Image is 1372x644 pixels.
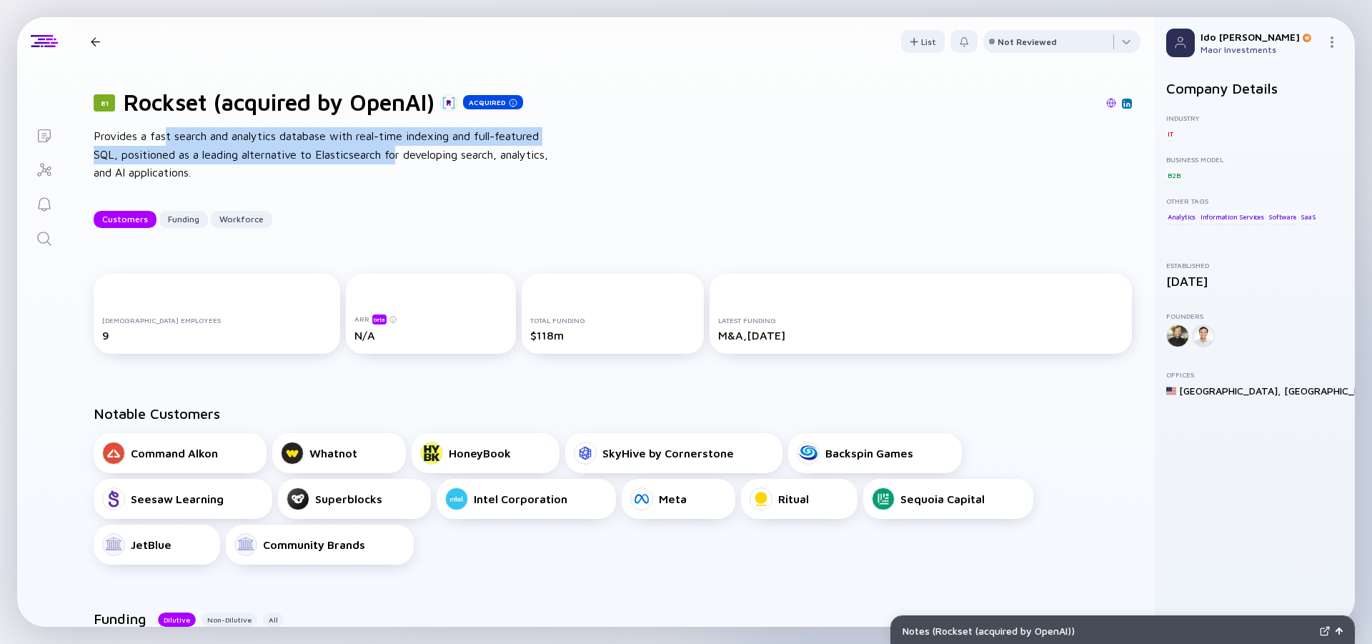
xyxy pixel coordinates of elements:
[94,208,156,230] div: Customers
[159,211,208,228] button: Funding
[1166,209,1197,224] div: Analytics
[565,433,782,473] a: SkyHive by Cornerstone
[354,329,507,342] div: N/A
[94,433,267,473] a: Command Alkon
[1199,209,1266,224] div: Information Services
[94,405,1132,422] h2: Notable Customers
[1336,628,1343,635] img: Open Notes
[1200,31,1321,43] div: Ido [PERSON_NAME]
[102,329,332,342] div: 9
[602,447,734,460] div: SkyHive by Cornerstone
[17,117,71,152] a: Lists
[1106,98,1116,108] img: Rockset (acquired by OpenAI) Website
[131,538,171,551] div: JetBlue
[1166,155,1343,164] div: Business Model
[124,89,434,116] h1: Rockset (acquired by OpenAI)
[825,447,913,460] div: Backspin Games
[102,316,332,325] div: [DEMOGRAPHIC_DATA] Employees
[94,94,115,112] div: 81
[158,613,196,627] button: Dilutive
[901,31,945,53] div: List
[202,613,257,627] button: Non-Dilutive
[94,211,156,228] button: Customers
[1179,385,1281,397] div: [GEOGRAPHIC_DATA] ,
[463,95,523,109] div: Acquired
[159,208,208,230] div: Funding
[131,447,218,460] div: Command Alkon
[1166,386,1176,396] img: United States Flag
[474,492,567,505] div: Intel Corporation
[903,625,1314,637] div: Notes ( Rockset (acquired by OpenAI) )
[272,433,406,473] a: Whatnot
[1299,209,1317,224] div: SaaS
[211,211,272,228] button: Workforce
[263,538,365,551] div: Community Brands
[718,329,1123,342] div: M&A, [DATE]
[788,433,962,473] a: Backspin Games
[1166,197,1343,205] div: Other Tags
[778,492,809,505] div: Ritual
[718,316,1123,325] div: Latest Funding
[94,479,272,519] a: Seesaw Learning
[1166,168,1181,182] div: B2B
[263,613,284,627] button: All
[1166,370,1343,379] div: Offices
[449,447,511,460] div: HoneyBook
[1166,80,1343,96] h2: Company Details
[1166,29,1195,57] img: Profile Picture
[1166,261,1343,269] div: Established
[354,314,507,325] div: ARR
[530,316,696,325] div: Total Funding
[900,492,985,505] div: Sequoia Capital
[1326,36,1338,48] img: Menu
[372,314,387,325] div: beta
[1123,100,1130,107] img: Rockset (acquired by OpenAI) Linkedin Page
[1166,127,1175,141] div: IT
[998,36,1057,47] div: Not Reviewed
[659,492,687,505] div: Meta
[131,492,224,505] div: Seesaw Learning
[530,329,696,342] div: $118m
[309,447,357,460] div: Whatnot
[17,152,71,186] a: Investor Map
[1267,209,1297,224] div: Software
[901,30,945,53] button: List
[17,186,71,220] a: Reminders
[278,479,431,519] a: Superblocks
[412,433,560,473] a: HoneyBook
[94,127,551,182] div: Provides a fast search and analytics database with real-time indexing and full-featured SQL, posi...
[1166,114,1343,122] div: Industry
[315,492,382,505] div: Superblocks
[1320,626,1330,636] img: Expand Notes
[1166,312,1343,320] div: Founders
[211,208,272,230] div: Workforce
[17,220,71,254] a: Search
[1166,274,1343,289] div: [DATE]
[94,610,146,627] h2: Funding
[1200,44,1321,55] div: Maor Investments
